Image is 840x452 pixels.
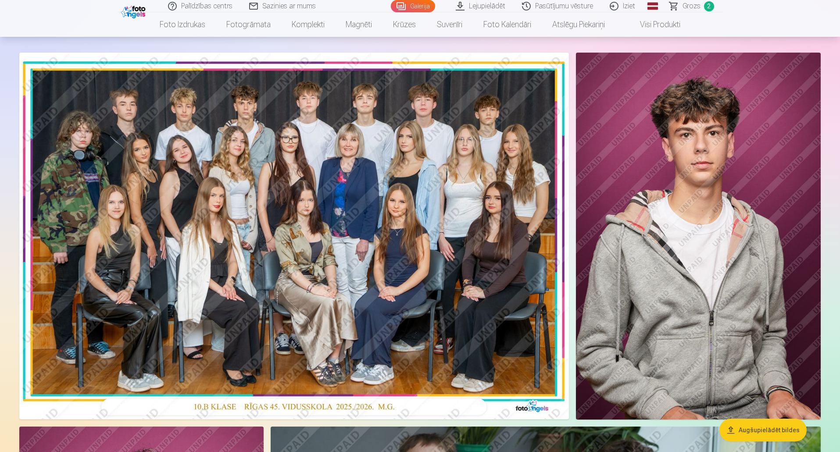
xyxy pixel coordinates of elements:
a: Foto izdrukas [149,12,216,37]
span: 2 [704,1,714,11]
a: Magnēti [335,12,382,37]
button: Augšupielādēt bildes [719,419,807,441]
a: Krūzes [382,12,426,37]
a: Suvenīri [426,12,473,37]
a: Fotogrāmata [216,12,281,37]
a: Foto kalendāri [473,12,542,37]
a: Atslēgu piekariņi [542,12,615,37]
a: Komplekti [281,12,335,37]
img: /fa1 [121,4,148,18]
a: Visi produkti [615,12,691,37]
span: Grozs [683,1,701,11]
